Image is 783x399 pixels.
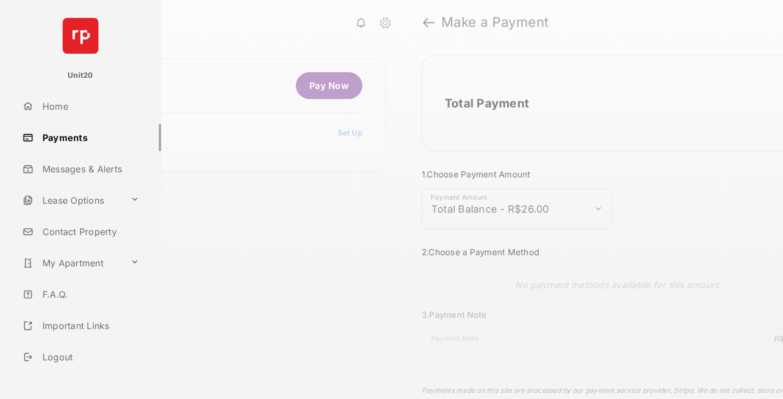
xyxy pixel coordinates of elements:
[515,278,721,292] p: No payment methods available for this amount.
[63,18,98,54] img: svg+xml;base64,PHN2ZyB4bWxucz0iaHR0cDovL3d3dy53My5vcmcvMjAwMC9zdmciIHdpZHRoPSI2NCIgaGVpZ2h0PSI2NC...
[441,16,549,29] strong: Make a Payment
[18,156,161,182] a: Messages & Alerts
[445,96,529,110] h2: Total Payment
[18,344,161,370] a: Logout
[18,250,126,276] a: My Apartment
[18,124,161,151] a: Payments
[18,93,161,120] a: Home
[18,218,161,245] a: Contact Property
[18,281,161,308] a: F.A.Q.
[18,312,144,339] a: Important Links
[18,187,126,214] a: Lease Options
[68,70,93,81] p: Unit20
[338,128,362,137] a: Set Up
